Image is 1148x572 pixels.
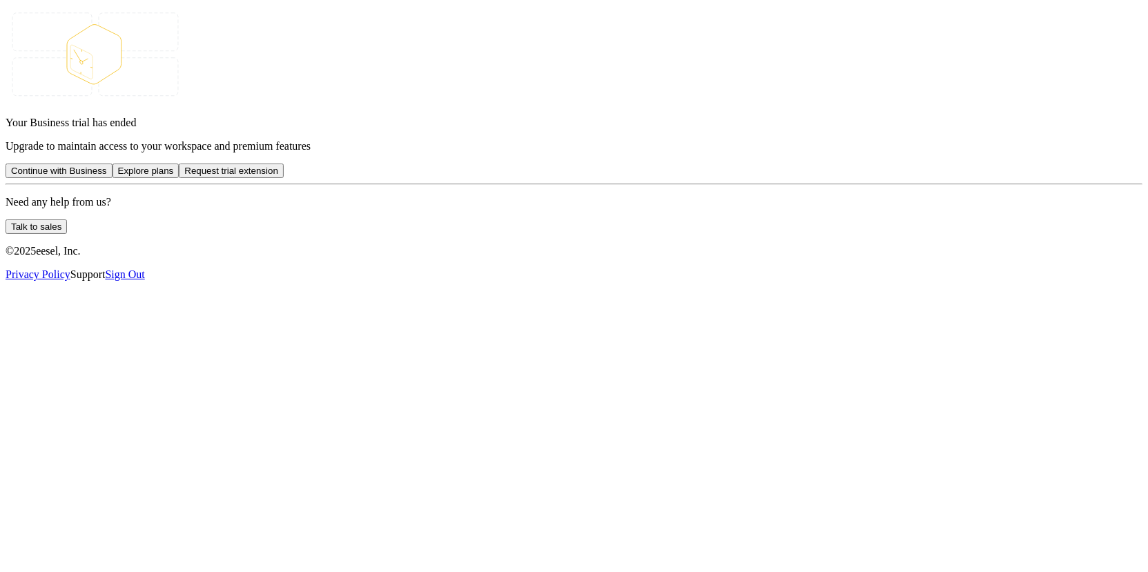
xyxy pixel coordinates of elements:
[6,196,1142,208] p: Need any help from us?
[6,140,1142,152] p: Upgrade to maintain access to your workspace and premium features
[113,164,179,178] button: Explore plans
[179,164,284,178] button: Request trial extension
[6,164,113,178] button: Continue with Business
[6,219,67,234] button: Talk to sales
[70,268,106,280] span: Support
[6,117,1142,129] p: Your Business trial has ended
[6,245,1142,257] p: © 2025 eesel, Inc.
[6,268,70,280] a: Privacy Policy
[105,268,144,280] a: Sign Out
